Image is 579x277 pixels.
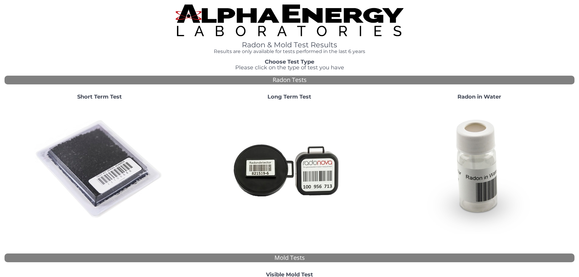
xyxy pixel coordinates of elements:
img: Radtrak2vsRadtrak3.jpg [225,105,354,234]
h4: Results are only available for tests performed in the last 6 years [176,49,403,54]
strong: Radon in Water [457,93,501,100]
h1: Radon & Mold Test Results [176,41,403,49]
div: Mold Tests [5,253,574,262]
img: TightCrop.jpg [176,5,403,36]
strong: Long Term Test [267,93,311,100]
img: ShortTerm.jpg [35,105,164,234]
strong: Choose Test Type [265,58,314,65]
strong: Short Term Test [77,93,122,100]
div: Radon Tests [5,76,574,84]
span: Please click on the type of test you have [235,64,344,71]
img: RadoninWater.jpg [415,105,544,234]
